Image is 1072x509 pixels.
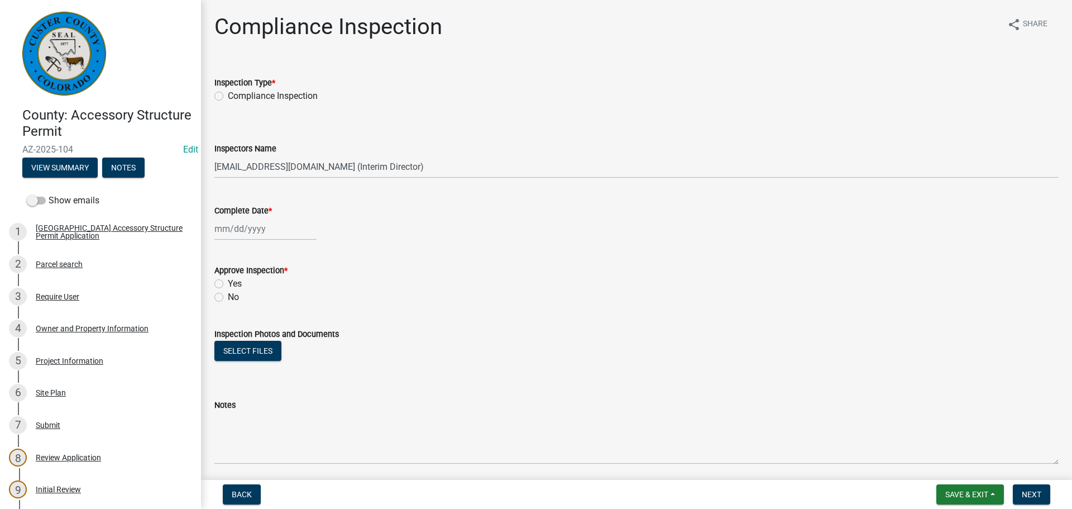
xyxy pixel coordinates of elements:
[228,291,239,304] label: No
[936,484,1004,505] button: Save & Exit
[9,481,27,498] div: 9
[223,484,261,505] button: Back
[214,217,317,240] input: mm/dd/yyyy
[183,144,198,155] a: Edit
[1013,484,1050,505] button: Next
[22,144,179,155] span: AZ-2025-104
[9,384,27,402] div: 6
[36,357,103,365] div: Project Information
[22,107,192,140] h4: County: Accessory Structure Permit
[36,260,83,268] div: Parcel search
[36,293,79,301] div: Require User
[1023,18,1047,31] span: Share
[232,490,252,499] span: Back
[214,402,236,410] label: Notes
[9,288,27,306] div: 3
[214,13,442,40] h1: Compliance Inspection
[228,277,242,291] label: Yes
[9,352,27,370] div: 5
[102,164,145,173] wm-modal-confirm: Notes
[9,416,27,434] div: 7
[228,89,318,103] label: Compliance Inspection
[36,421,60,429] div: Submit
[36,224,183,240] div: [GEOGRAPHIC_DATA] Accessory Structure Permit Application
[214,145,276,153] label: Inspectors Name
[9,449,27,467] div: 8
[22,158,98,178] button: View Summary
[22,12,106,96] img: Custer County, Colorado
[9,223,27,241] div: 1
[214,331,339,339] label: Inspection Photos and Documents
[998,13,1056,35] button: shareShare
[214,341,281,361] button: Select files
[36,325,149,332] div: Owner and Property Information
[214,79,275,87] label: Inspection Type
[945,490,988,499] span: Save & Exit
[22,164,98,173] wm-modal-confirm: Summary
[1007,18,1021,31] i: share
[183,144,198,155] wm-modal-confirm: Edit Application Number
[9,255,27,273] div: 2
[36,454,101,462] div: Review Application
[27,194,99,207] label: Show emails
[214,207,272,215] label: Complete Date
[36,389,66,397] div: Site Plan
[214,267,288,275] label: Approve Inspection
[1022,490,1041,499] span: Next
[36,486,81,493] div: Initial Review
[9,320,27,337] div: 4
[102,158,145,178] button: Notes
